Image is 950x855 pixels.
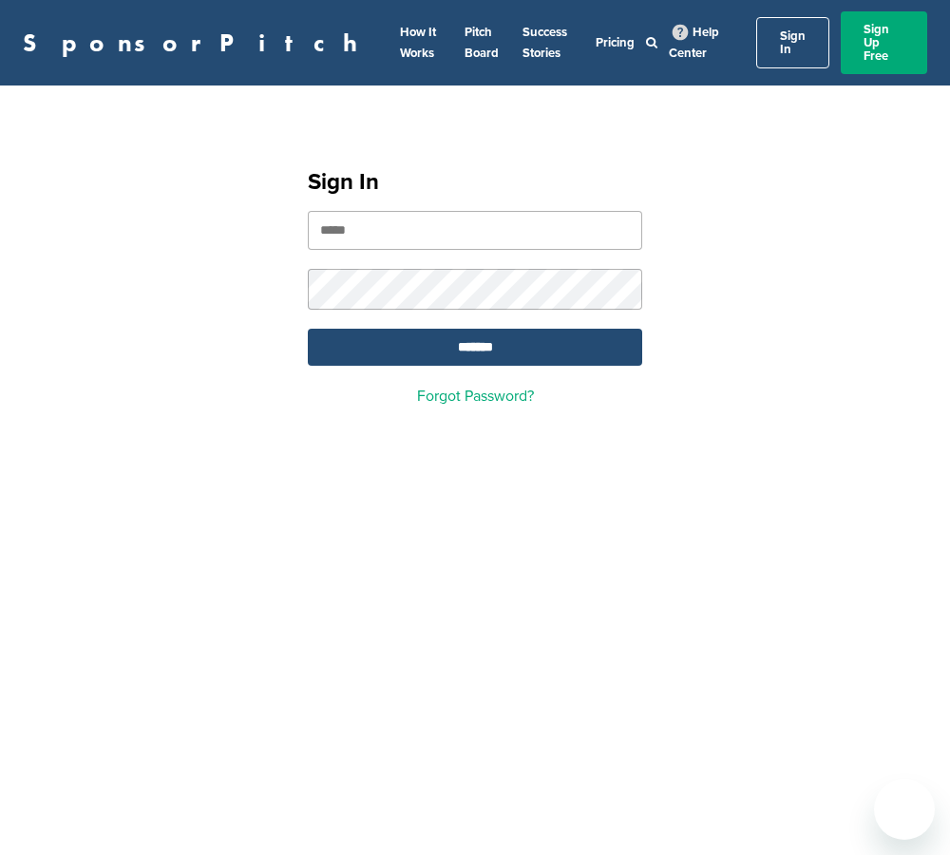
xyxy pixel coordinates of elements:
h1: Sign In [308,165,642,199]
a: Sign Up Free [841,11,927,74]
a: Pricing [596,35,635,50]
iframe: Button to launch messaging window [874,779,935,840]
a: Help Center [669,21,719,65]
a: Success Stories [522,25,567,61]
a: SponsorPitch [23,30,370,55]
a: How It Works [400,25,436,61]
a: Pitch Board [465,25,499,61]
a: Forgot Password? [417,387,534,406]
a: Sign In [756,17,829,68]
